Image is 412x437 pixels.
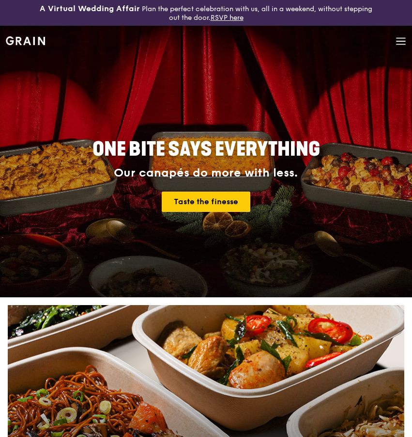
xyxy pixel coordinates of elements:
[6,36,45,45] img: Grain
[162,192,250,212] a: Taste the finesse
[34,4,378,22] div: Plan the perfect celebration with us, all in a weekend, without stepping out the door.
[92,138,320,161] span: ONE BITE SAYS EVERYTHING
[6,25,45,54] a: GrainGrain
[50,166,361,180] div: Our canapés do more with less.
[211,14,244,22] a: RSVP here
[40,4,140,14] h3: A Virtual Wedding Affair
